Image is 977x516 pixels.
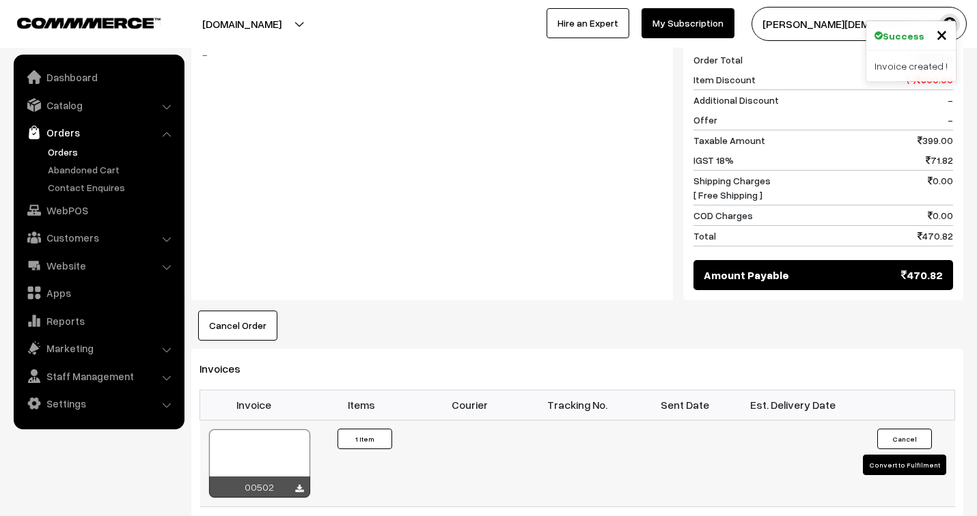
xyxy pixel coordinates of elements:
[17,198,180,223] a: WebPOS
[202,46,663,63] blockquote: -
[693,72,756,87] span: Item Discount
[631,390,739,420] th: Sent Date
[523,390,631,420] th: Tracking No.
[307,390,415,420] th: Items
[936,21,948,46] span: ×
[739,390,847,420] th: Est. Delivery Date
[901,267,943,283] span: 470.82
[693,53,743,67] span: Order Total
[642,8,734,38] a: My Subscription
[200,390,308,420] th: Invoice
[752,7,967,41] button: [PERSON_NAME][DEMOGRAPHIC_DATA]
[17,336,180,360] a: Marketing
[693,93,779,107] span: Additional Discount
[154,7,329,41] button: [DOMAIN_NAME]
[17,225,180,250] a: Customers
[17,120,180,145] a: Orders
[17,18,161,28] img: COMMMERCE
[17,391,180,416] a: Settings
[928,208,953,223] span: 0.00
[863,455,946,475] button: Convert to Fulfilment
[939,14,960,34] img: user
[926,153,953,167] span: 71.82
[17,65,180,89] a: Dashboard
[936,24,948,44] button: Close
[948,113,953,127] span: -
[693,229,716,243] span: Total
[44,180,180,195] a: Contact Enquires
[693,208,753,223] span: COD Charges
[199,362,257,375] span: Invoices
[209,476,310,498] div: 00502
[693,173,771,202] span: Shipping Charges [ Free Shipping ]
[198,311,277,341] button: Cancel Order
[44,145,180,159] a: Orders
[17,364,180,388] a: Staff Management
[415,390,523,420] th: Courier
[693,113,717,127] span: Offer
[948,93,953,107] span: -
[918,133,953,147] span: 399.00
[338,429,392,449] button: 1 Item
[693,153,734,167] span: IGST 18%
[547,8,629,38] a: Hire an Expert
[928,173,953,202] span: 0.00
[866,51,956,81] div: Invoice created !
[877,429,932,449] button: Cancel
[17,93,180,117] a: Catalog
[17,253,180,278] a: Website
[883,29,924,43] strong: Success
[693,133,765,147] span: Taxable Amount
[17,14,137,30] a: COMMMERCE
[44,162,180,177] a: Abandoned Cart
[17,309,180,333] a: Reports
[17,281,180,305] a: Apps
[704,267,789,283] span: Amount Payable
[918,229,953,243] span: 470.82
